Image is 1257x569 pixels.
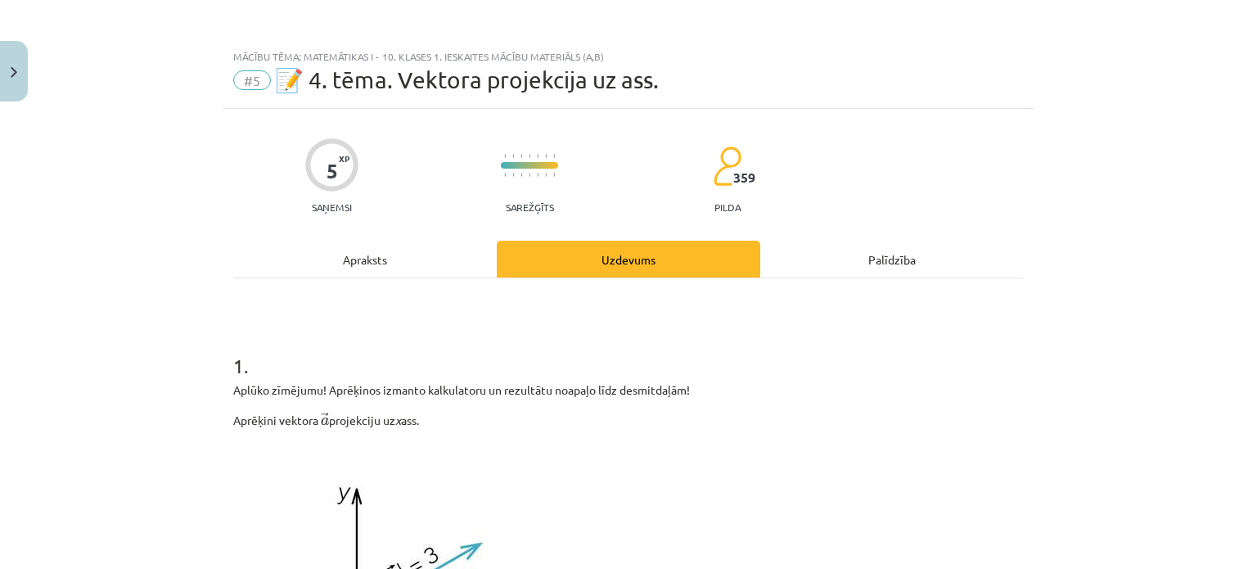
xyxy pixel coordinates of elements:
[553,173,555,177] img: icon-short-line-57e1e144782c952c97e751825c79c345078a6d821885a25fce030b3d8c18986b.svg
[233,70,271,90] span: #5
[305,201,358,213] p: Saņemsi
[512,154,514,158] img: icon-short-line-57e1e144782c952c97e751825c79c345078a6d821885a25fce030b3d8c18986b.svg
[512,173,514,177] img: icon-short-line-57e1e144782c952c97e751825c79c345078a6d821885a25fce030b3d8c18986b.svg
[327,160,338,183] div: 5
[553,154,555,158] img: icon-short-line-57e1e144782c952c97e751825c79c345078a6d821885a25fce030b3d8c18986b.svg
[504,154,506,158] img: icon-short-line-57e1e144782c952c97e751825c79c345078a6d821885a25fce030b3d8c18986b.svg
[233,241,497,278] div: Apraksts
[321,413,329,424] span: →
[529,173,530,177] img: icon-short-line-57e1e144782c952c97e751825c79c345078a6d821885a25fce030b3d8c18986b.svg
[537,173,538,177] img: icon-short-line-57e1e144782c952c97e751825c79c345078a6d821885a25fce030b3d8c18986b.svg
[395,413,401,427] em: x
[537,154,538,158] img: icon-short-line-57e1e144782c952c97e751825c79c345078a6d821885a25fce030b3d8c18986b.svg
[233,51,1024,62] div: Mācību tēma: Matemātikas i - 10. klases 1. ieskaites mācību materiāls (a,b)
[714,201,741,213] p: pilda
[733,170,755,185] span: 359
[275,66,659,93] span: 📝 4. tēma. Vektora projekcija uz ass.
[760,241,1024,278] div: Palīdzība
[545,173,547,177] img: icon-short-line-57e1e144782c952c97e751825c79c345078a6d821885a25fce030b3d8c18986b.svg
[233,382,1024,399] p: Aplūko zīmējumu! Aprēķinos izmanto kalkulatoru un rezultātu noapaļo līdz desmitdaļām!
[520,154,522,158] img: icon-short-line-57e1e144782c952c97e751825c79c345078a6d821885a25fce030b3d8c18986b.svg
[233,409,1024,429] p: Aprēķini vektora ﻿ projekciju uz ass.
[520,173,522,177] img: icon-short-line-57e1e144782c952c97e751825c79c345078a6d821885a25fce030b3d8c18986b.svg
[504,173,506,177] img: icon-short-line-57e1e144782c952c97e751825c79c345078a6d821885a25fce030b3d8c18986b.svg
[545,154,547,158] img: icon-short-line-57e1e144782c952c97e751825c79c345078a6d821885a25fce030b3d8c18986b.svg
[497,241,760,278] div: Uzdevums
[321,418,329,426] span: a
[339,154,349,163] span: XP
[11,67,17,78] img: icon-close-lesson-0947bae3869378f0d4975bcd49f059093ad1ed9edebbc8119c70593378902aed.svg
[529,154,530,158] img: icon-short-line-57e1e144782c952c97e751825c79c345078a6d821885a25fce030b3d8c18986b.svg
[713,146,741,187] img: students-c634bb4e5e11cddfef0936a35e636f08e4e9abd3cc4e673bd6f9a4125e45ecb1.svg
[233,326,1024,377] h1: 1 .
[506,201,554,213] p: Sarežģīts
